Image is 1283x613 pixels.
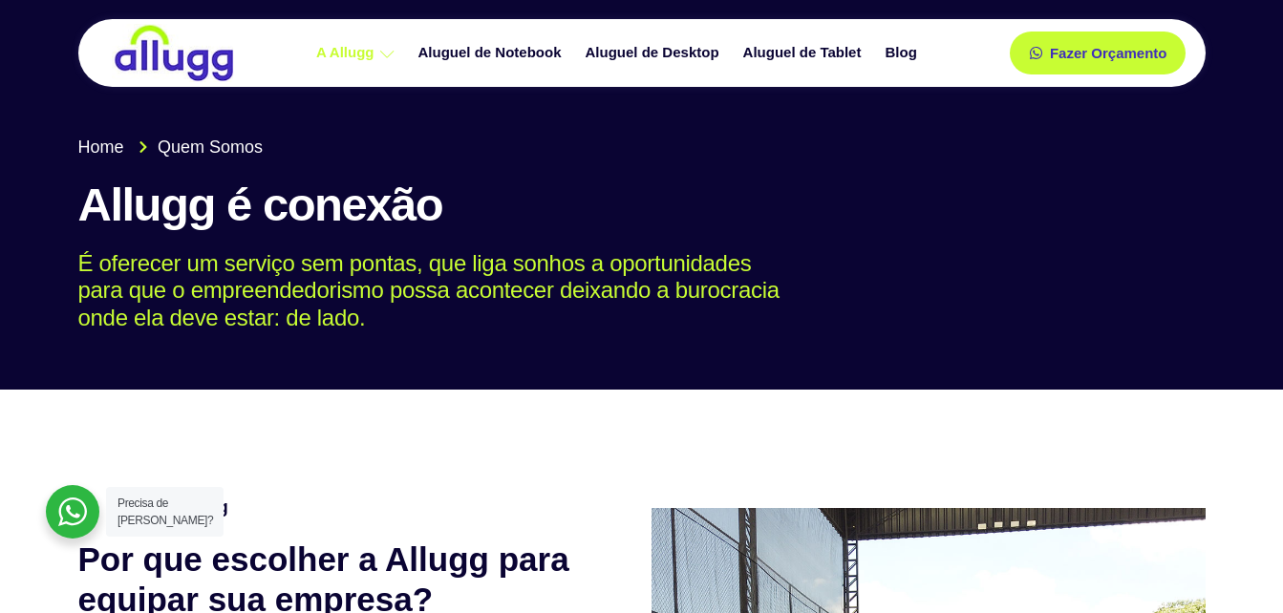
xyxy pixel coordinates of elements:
[78,180,1206,231] h1: Allugg é conexão
[118,497,213,527] span: Precisa de [PERSON_NAME]?
[307,36,409,70] a: A Allugg
[78,135,124,160] span: Home
[576,36,734,70] a: Aluguel de Desktop
[1010,32,1187,74] a: Fazer Orçamento
[1187,521,1283,613] iframe: Chat Widget
[875,36,930,70] a: Blog
[409,36,576,70] a: Aluguel de Notebook
[734,36,876,70] a: Aluguel de Tablet
[1050,46,1167,60] span: Fazer Orçamento
[78,250,1178,332] p: É oferecer um serviço sem pontas, que liga sonhos a oportunidades para que o empreendedorismo pos...
[112,24,236,82] img: locação de TI é Allugg
[103,495,228,520] span: Sobre a Allugg
[153,135,263,160] span: Quem Somos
